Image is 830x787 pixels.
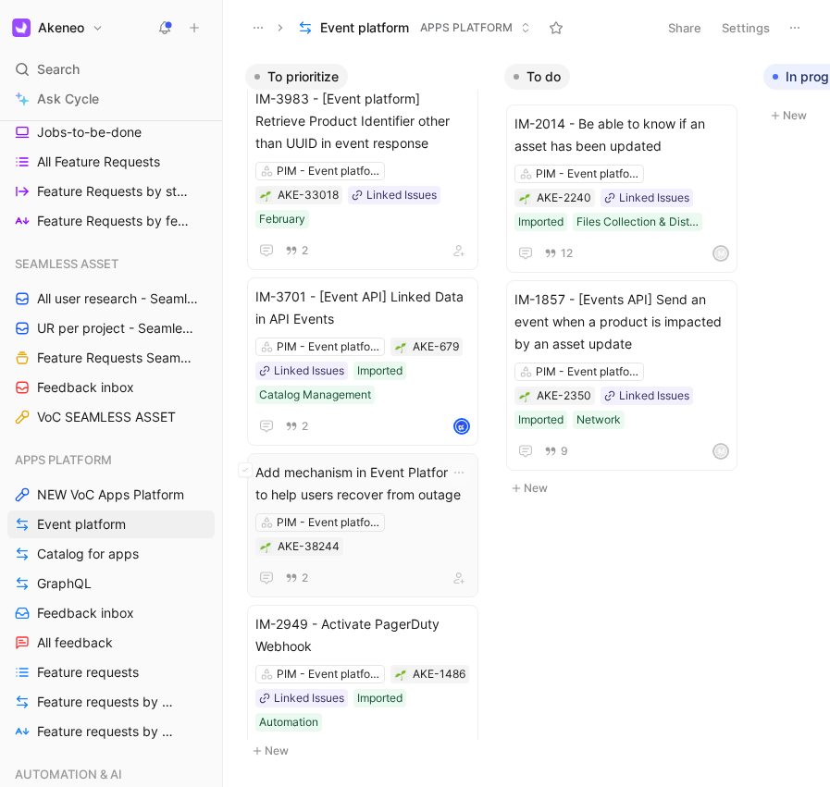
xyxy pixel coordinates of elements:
div: 🌱 [518,191,531,204]
div: Imported [518,213,564,231]
img: Akeneo [12,18,31,37]
span: APPS PLATFORM [420,18,513,37]
img: 🌱 [519,391,530,402]
img: 🌱 [395,670,406,681]
button: To do [504,64,570,90]
a: IM-3983 - [Event platform] Retrieve Product Identifier other than UUID in event responsePIM - Eve... [247,80,478,270]
button: 🌱 [394,340,407,353]
a: Feature Requests Seamless Assets [7,344,215,372]
div: To doNew [497,55,756,509]
img: 🌱 [260,542,271,553]
div: Linked Issues [619,387,689,405]
button: 9 [540,441,572,461]
a: UR per project - Seamless assets (Marion) [7,314,215,342]
a: Ask Cycle [7,85,215,113]
span: Feature Requests by feature [37,212,191,230]
span: GraphQL [37,574,92,593]
a: Add mechanism in Event Platform to help users recover from outagePIM - Event platform2 [247,453,478,597]
img: avatar [455,420,468,433]
div: Imported [357,362,403,380]
div: PIM - Event platform [277,338,380,356]
div: Search [7,55,215,83]
div: Linked Issues [366,186,437,204]
span: Feature requests [37,663,139,682]
div: AKE-2350 [537,387,591,405]
div: PIM - Event platform [277,162,380,180]
span: All user research - Seamless Asset ([PERSON_NAME]) [37,289,198,308]
button: To prioritize [245,64,348,90]
div: PIM - Event platform [277,665,380,683]
button: New [245,740,489,762]
div: SEAMLESS ASSET [7,250,215,277]
span: IM-3983 - [Event platform] Retrieve Product Identifier other than UUID in event response [255,88,470,154]
button: AkeneoAkeneo [7,15,108,41]
div: February [259,210,305,228]
div: Linked Issues [274,362,344,380]
span: Catalog for apps [37,545,139,563]
span: Search [37,58,80,80]
span: Feedback inbox [37,604,134,622]
span: IM-2949 - Activate PagerDuty Webhook [255,613,470,658]
button: Event platformAPPS PLATFORM [290,14,539,42]
a: Jobs-to-be-done [7,118,215,146]
span: 9 [561,446,568,457]
span: Event platform [37,515,126,534]
a: Feature requests by status [7,688,215,716]
div: PIM - Event platform [536,165,639,183]
button: 🌱 [259,540,272,553]
span: VoC SEAMLESS ASSET [37,408,176,426]
span: All Feature Requests [37,153,160,171]
span: Feature requests by feature [37,722,174,741]
span: Feature requests by status [37,693,173,711]
a: Event platform [7,510,215,538]
div: AKE-2240 [537,189,591,207]
div: AKE-38244 [278,537,340,556]
a: All Feature Requests [7,148,215,176]
a: Feature Requests by status [7,178,215,205]
span: Add mechanism in Event Platform to help users recover from outage [255,461,470,506]
div: M [714,445,727,458]
img: 🌱 [260,191,271,202]
a: Feedback inbox [7,599,215,627]
span: Feature Requests Seamless Assets [37,349,193,367]
a: Feedback inbox [7,374,215,401]
div: Files Collection & Distribution [576,213,699,231]
div: Network [576,411,621,429]
span: APPS PLATFORM [15,450,112,469]
div: Automation [259,713,318,732]
button: 🌱 [394,668,407,681]
button: 🌱 [518,389,531,402]
button: 🌱 [259,189,272,202]
a: IM-2949 - Activate PagerDuty WebhookPIM - Event platformLinked IssuesImportedAutomation2X [247,605,478,773]
button: 2 [281,240,312,261]
span: UR per project - Seamless assets (Marion) [37,319,196,338]
span: SEAMLESS ASSET [15,254,118,273]
div: AKE-33018 [278,186,339,204]
a: Catalog for apps [7,540,215,568]
span: IM-2014 - Be able to know if an asset has been updated [514,113,729,157]
img: 🌱 [519,193,530,204]
div: Imported [518,411,564,429]
span: 2 [302,421,308,432]
div: To prioritizeNew [238,55,497,771]
span: AUTOMATION & AI [15,765,122,783]
div: Catalog Management [259,386,371,404]
a: GraphQL [7,570,215,597]
div: Linked Issues [619,189,689,207]
span: All feedback [37,633,113,652]
button: Share [660,15,710,41]
button: 12 [540,243,576,264]
span: Feature Requests by status [37,182,191,201]
span: 12 [561,248,573,259]
div: AKE-1486 [413,665,465,683]
a: All feedback [7,629,215,657]
div: PIM - Event platform [277,513,380,532]
span: 2 [302,245,308,256]
span: Jobs-to-be-done [37,123,142,141]
div: PIM - Event platform [536,363,639,381]
span: Feedback inbox [37,378,134,397]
